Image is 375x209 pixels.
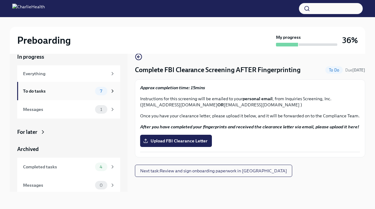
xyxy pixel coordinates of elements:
span: Upload FBI Clearance Letter [144,138,208,144]
strong: After you have completed your fingerprints and received the clearance letter via email, please up... [140,124,359,130]
div: Everything [23,70,107,77]
div: To do tasks [23,88,93,94]
div: Messages [23,106,93,113]
label: Upload FBI Clearance Letter [140,135,212,147]
strong: Approx completion time: 15mins [140,85,205,90]
button: Next task:Review and sign onboarding paperwork in [GEOGRAPHIC_DATA] [135,165,292,177]
a: Messages1 [17,100,120,119]
span: Next task : Review and sign onboarding paperwork in [GEOGRAPHIC_DATA] [140,168,287,174]
a: Everything [17,65,120,82]
h4: Complete FBI Clearance Screening AFTER Fingerprinting [135,65,300,75]
span: 7 [96,89,106,94]
div: For later [17,128,37,136]
span: 1 [97,107,106,112]
span: To Do [325,68,343,72]
span: September 7th, 2025 09:00 [345,67,365,73]
a: For later [17,128,120,136]
a: Archived [17,145,120,153]
a: In progress [17,53,120,61]
strong: personal email [243,96,273,101]
p: Instructions for this screening will be emailed to your , from Inquiries Screening, Inc. ([EMAIL_... [140,96,360,108]
h2: Preboarding [17,34,71,46]
p: Once you have your clearance letter, please upload it below, and it will be forwarded on to the C... [140,113,360,119]
a: To do tasks7 [17,82,120,100]
strong: [DATE] [352,68,365,72]
div: Completed tasks [23,163,93,170]
img: CharlieHealth [12,4,45,13]
span: 4 [96,165,106,169]
div: Messages [23,182,93,189]
strong: My progress [276,34,301,40]
a: Completed tasks4 [17,158,120,176]
span: Due [345,68,365,72]
strong: OR [217,102,224,108]
a: Messages0 [17,176,120,194]
h3: 36% [342,35,358,46]
span: 0 [96,183,106,188]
